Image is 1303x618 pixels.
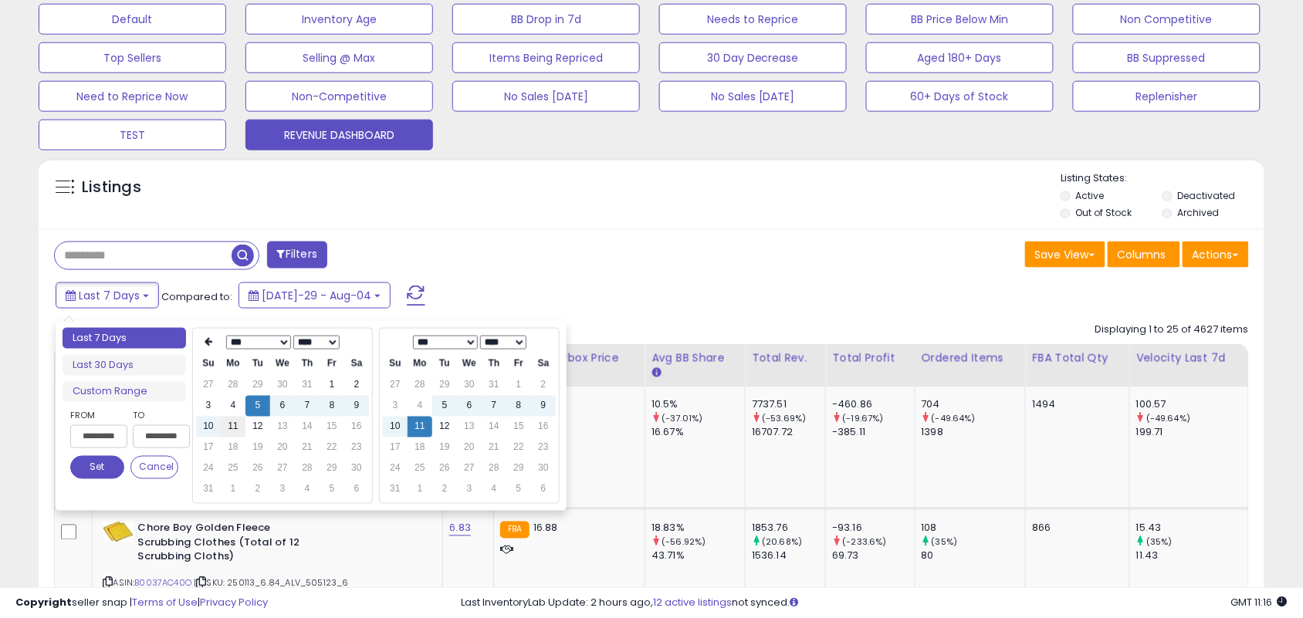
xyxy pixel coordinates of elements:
button: Cancel [130,456,178,479]
div: 100.57 [1136,398,1248,412]
td: 17 [383,437,408,458]
th: Tu [432,353,457,374]
button: Non Competitive [1073,4,1261,35]
div: 16.67% [651,426,745,440]
td: 30 [457,375,482,396]
label: Deactivated [1178,189,1236,202]
td: 11 [408,417,432,437]
td: 18 [408,437,432,458]
button: REVENUE DASHBOARD [245,120,433,150]
td: 29 [320,458,344,479]
div: 11.43 [1136,549,1248,563]
small: Avg BB Share. [651,366,661,380]
td: 25 [221,458,245,479]
td: 25 [408,458,432,479]
th: Mo [221,353,245,374]
td: 5 [245,396,270,417]
div: Avg BB Share [651,350,739,366]
td: 31 [482,375,506,396]
td: 29 [245,375,270,396]
label: Archived [1178,206,1220,219]
h5: Listings [82,177,141,198]
td: 27 [270,458,295,479]
small: (-19.67%) [843,413,884,425]
td: 31 [196,479,221,500]
td: 24 [383,458,408,479]
td: 3 [270,479,295,500]
button: Save View [1025,241,1105,268]
button: Default [39,4,226,35]
td: 2 [531,375,556,396]
td: 21 [295,437,320,458]
td: 7 [482,396,506,417]
td: 3 [196,396,221,417]
td: 9 [344,396,369,417]
img: 41DKa8J+vFL._SL40_.jpg [103,522,134,542]
td: 23 [531,437,556,458]
td: 30 [270,375,295,396]
button: 30 Day Decrease [659,42,847,73]
div: Ordered Items [922,350,1020,366]
span: [DATE]-29 - Aug-04 [262,288,371,303]
button: No Sales [DATE] [452,81,640,112]
div: 16707.72 [752,426,825,440]
td: 8 [506,396,531,417]
td: 19 [432,437,457,458]
th: Tu [245,353,270,374]
div: seller snap | | [15,596,268,610]
button: TEST [39,120,226,150]
td: 15 [320,417,344,437]
td: 16 [344,417,369,437]
td: 15 [506,417,531,437]
button: Non-Competitive [245,81,433,112]
td: 18 [221,437,245,458]
div: 43.71% [651,549,745,563]
span: 2025-08-12 11:16 GMT [1231,595,1288,610]
li: Last 30 Days [63,355,186,376]
td: 4 [482,479,506,500]
td: 11 [221,417,245,437]
button: Replenisher [1073,81,1261,112]
td: 1 [221,479,245,500]
td: 2 [245,479,270,500]
button: No Sales [DATE] [659,81,847,112]
div: Total Profit [832,350,908,366]
button: Actions [1183,241,1249,268]
button: Aged 180+ Days [866,42,1054,73]
td: 12 [245,417,270,437]
div: 108 [922,522,1026,535]
span: 16.88 [533,521,558,535]
td: 29 [432,375,457,396]
td: 10 [383,417,408,437]
div: 1536.14 [752,549,825,563]
a: Privacy Policy [200,595,268,610]
button: [DATE]-29 - Aug-04 [239,282,391,309]
button: Last 7 Days [56,282,159,309]
span: Last 7 Days [79,288,140,303]
th: Su [196,353,221,374]
td: 13 [457,417,482,437]
th: We [457,353,482,374]
td: 6 [457,396,482,417]
th: Fr [320,353,344,374]
small: (-56.92%) [662,536,706,549]
div: -460.86 [832,398,914,412]
td: 8 [320,396,344,417]
td: 13 [270,417,295,437]
td: 19 [245,437,270,458]
div: FBA Total Qty [1032,350,1123,366]
a: Terms of Use [132,595,198,610]
p: Listing States: [1061,171,1264,186]
td: 16 [531,417,556,437]
td: 27 [196,375,221,396]
td: 29 [506,458,531,479]
td: 23 [344,437,369,458]
td: 2 [344,375,369,396]
div: 7737.51 [752,398,825,412]
small: (20.68%) [762,536,802,549]
td: 10 [196,417,221,437]
td: 14 [295,417,320,437]
td: 14 [482,417,506,437]
button: Items Being Repriced [452,42,640,73]
small: (35%) [1146,536,1173,549]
